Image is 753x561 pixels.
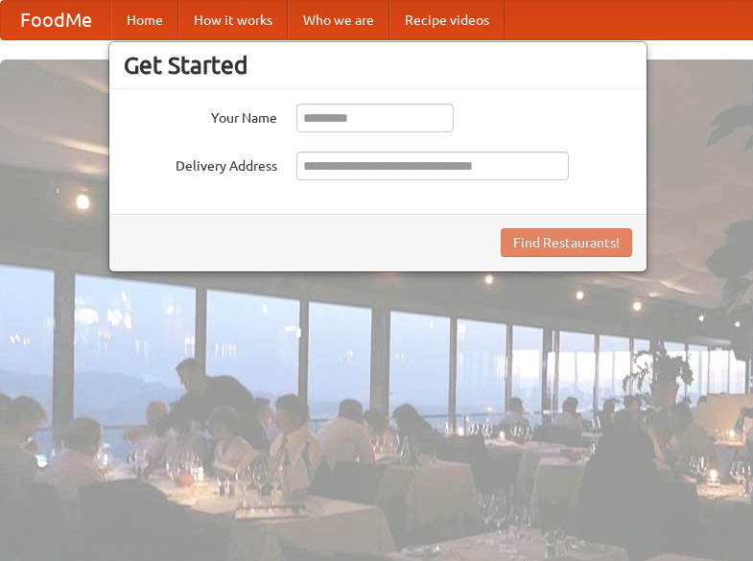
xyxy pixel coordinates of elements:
[389,1,505,39] a: Recipe videos
[288,1,389,39] a: Who we are
[124,152,277,175] label: Delivery Address
[124,104,277,128] label: Your Name
[111,1,178,39] a: Home
[124,51,632,80] h3: Get Started
[501,228,632,257] button: Find Restaurants!
[178,1,288,39] a: How it works
[1,1,111,39] a: FoodMe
